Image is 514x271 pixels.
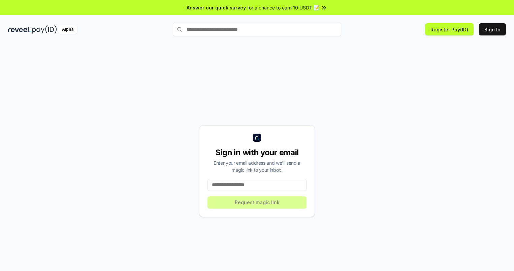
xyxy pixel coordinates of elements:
div: Alpha [58,25,77,34]
span: Answer our quick survey [187,4,246,11]
img: reveel_dark [8,25,31,34]
div: Sign in with your email [207,147,307,158]
img: logo_small [253,134,261,142]
button: Sign In [479,23,506,35]
img: pay_id [32,25,57,34]
span: for a chance to earn 10 USDT 📝 [247,4,319,11]
button: Register Pay(ID) [425,23,474,35]
div: Enter your email address and we’ll send a magic link to your inbox. [207,159,307,173]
